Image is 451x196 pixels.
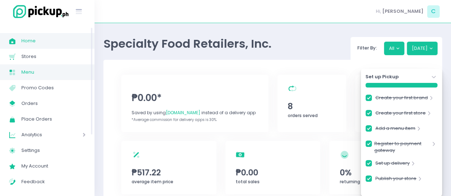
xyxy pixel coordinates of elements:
[375,94,428,104] a: Create your first brand
[21,99,86,108] span: Orders
[365,73,399,80] strong: Set up Pickup
[121,141,216,194] a: ₱517.22average item price
[236,166,310,179] span: ₱0.00
[355,75,424,132] a: 9orders
[407,42,438,55] button: [DATE]
[375,160,410,169] a: Set up delivery
[132,91,258,105] span: ₱0.00*
[340,166,414,179] span: 0%
[21,52,86,61] span: Stores
[329,141,424,194] a: 0%returning customers
[132,166,206,179] span: ₱517.22
[355,44,379,51] span: Filter By:
[9,4,70,19] img: logo
[375,110,426,119] a: Create your first store
[288,100,336,112] span: 8
[384,42,405,55] button: All
[225,141,321,194] a: ₱0.00total sales
[236,179,260,185] span: total sales
[375,175,416,185] a: Publish your store
[21,36,86,46] span: Home
[21,146,86,155] span: Settings
[166,110,200,116] span: [DOMAIN_NAME]
[132,179,173,185] span: average item price
[132,117,216,122] span: *Average commission for delivery apps is 30%
[382,8,424,15] span: [PERSON_NAME]
[132,110,258,116] div: Saved by using instead of a delivery app
[21,130,62,139] span: Analytics
[21,177,86,186] span: Feedback
[21,83,86,92] span: Promo Codes
[340,179,385,185] span: returning customers
[374,140,430,154] a: Register to payment gateway
[376,8,381,15] span: Hi,
[375,125,415,134] a: Add a menu item
[21,161,86,171] span: My Account
[21,115,86,124] span: Place Orders
[21,68,86,77] span: Menu
[277,75,347,132] a: 8orders served
[288,112,318,118] span: orders served
[103,36,271,52] span: Specialty Food Retailers, Inc.
[427,5,440,18] span: C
